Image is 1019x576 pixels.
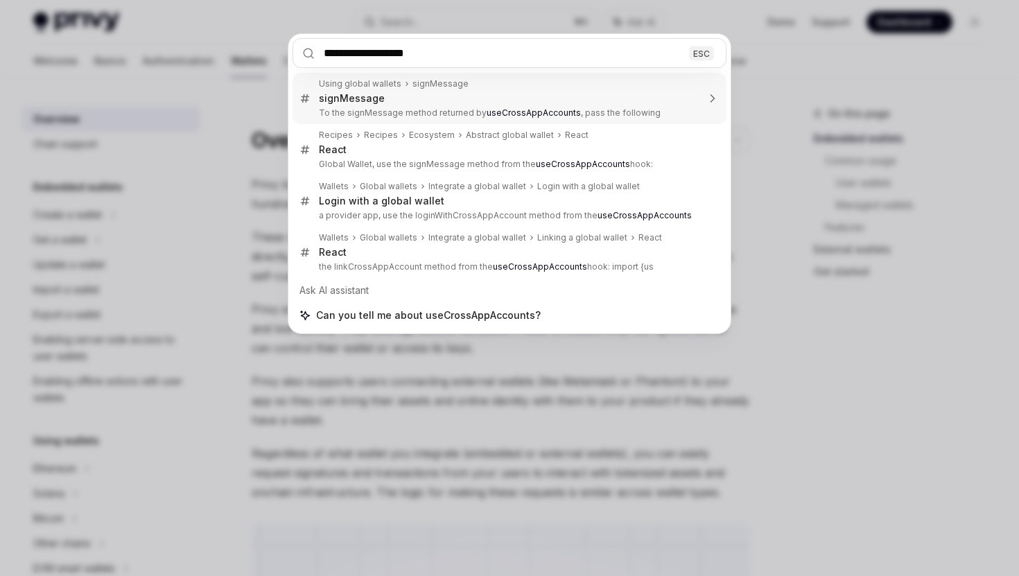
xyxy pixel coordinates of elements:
[466,130,554,141] div: Abstract global wallet
[319,159,697,170] p: Global Wallet, use the signMessage method from the hook:
[316,308,541,322] span: Can you tell me about useCrossAppAccounts?
[319,78,401,89] div: Using global wallets
[409,130,455,141] div: Ecosystem
[493,261,587,272] b: useCrossAppAccounts
[689,46,714,60] div: ESC
[536,159,630,169] b: useCrossAppAccounts
[319,195,444,207] div: Login with a global wallet
[319,232,349,243] div: Wallets
[360,181,417,192] div: Global wallets
[319,246,347,259] div: React
[428,181,526,192] div: Integrate a global wallet
[319,210,697,221] p: a provider app, use the loginWithCrossAppAccount method from the
[319,130,353,141] div: Recipes
[364,130,398,141] div: Recipes
[319,143,347,156] div: React
[537,232,627,243] div: Linking a global wallet
[537,181,640,192] div: Login with a global wallet
[319,92,385,105] div: signMessage
[598,210,692,220] b: useCrossAppAccounts
[293,278,726,303] div: Ask AI assistant
[319,107,697,119] p: To the signMessage method returned by , pass the following
[428,232,526,243] div: Integrate a global wallet
[412,78,469,89] div: signMessage
[360,232,417,243] div: Global wallets
[638,232,662,243] div: React
[487,107,581,118] b: useCrossAppAccounts
[319,181,349,192] div: Wallets
[565,130,589,141] div: React
[319,261,697,272] p: the linkCrossAppAccount method from the hook: import {us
